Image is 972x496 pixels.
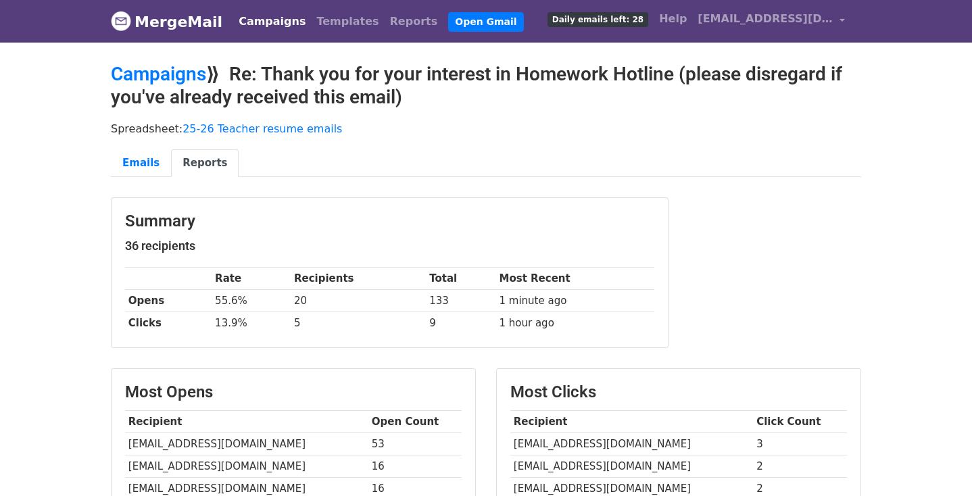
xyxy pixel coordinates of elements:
[111,11,131,31] img: MergeMail logo
[542,5,654,32] a: Daily emails left: 28
[368,433,462,455] td: 53
[496,312,654,334] td: 1 hour ago
[753,455,847,478] td: 2
[496,268,654,290] th: Most Recent
[111,149,171,177] a: Emails
[753,433,847,455] td: 3
[233,8,311,35] a: Campaigns
[111,63,206,85] a: Campaigns
[496,290,654,312] td: 1 minute ago
[212,290,291,312] td: 55.6%
[183,122,342,135] a: 25-26 Teacher resume emails
[125,239,654,253] h5: 36 recipients
[692,5,850,37] a: [EMAIL_ADDRESS][DOMAIN_NAME]
[125,290,212,312] th: Opens
[212,312,291,334] td: 13.9%
[510,382,847,402] h3: Most Clicks
[510,455,753,478] td: [EMAIL_ADDRESS][DOMAIN_NAME]
[125,382,462,402] h3: Most Opens
[426,290,495,312] td: 133
[753,411,847,433] th: Click Count
[311,8,384,35] a: Templates
[111,7,222,36] a: MergeMail
[291,268,426,290] th: Recipients
[125,312,212,334] th: Clicks
[368,455,462,478] td: 16
[385,8,443,35] a: Reports
[111,63,861,108] h2: ⟫ Re: Thank you for your interest in Homework Hotline (please disregard if you've already receive...
[510,411,753,433] th: Recipient
[291,312,426,334] td: 5
[368,411,462,433] th: Open Count
[111,122,861,136] p: Spreadsheet:
[125,212,654,231] h3: Summary
[171,149,239,177] a: Reports
[291,290,426,312] td: 20
[426,312,495,334] td: 9
[548,12,648,27] span: Daily emails left: 28
[426,268,495,290] th: Total
[510,433,753,455] td: [EMAIL_ADDRESS][DOMAIN_NAME]
[212,268,291,290] th: Rate
[125,411,368,433] th: Recipient
[654,5,692,32] a: Help
[125,433,368,455] td: [EMAIL_ADDRESS][DOMAIN_NAME]
[125,455,368,478] td: [EMAIL_ADDRESS][DOMAIN_NAME]
[698,11,833,27] span: [EMAIL_ADDRESS][DOMAIN_NAME]
[448,12,523,32] a: Open Gmail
